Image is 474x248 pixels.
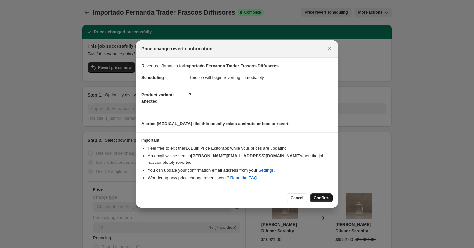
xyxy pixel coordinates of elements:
dd: 7 [189,86,333,103]
b: A price [MEDICAL_DATA] like this usually takes a minute or less to revert. [141,121,290,126]
b: Importado Fernanda Trader Frascos Diffusores [184,63,279,68]
li: Wondering how price change reverts work? . [148,175,333,181]
li: You can update your confirmation email address from your . [148,167,333,174]
span: Confirm [314,195,329,201]
dd: This job will begin reverting immediately. [189,69,333,86]
li: An email will be sent to when the job has completely reverted . [148,153,333,166]
span: Cancel [291,195,303,201]
button: Cancel [287,193,307,202]
button: Confirm [310,193,333,202]
span: Price change revert confirmation [141,46,213,52]
button: Close [325,44,334,53]
a: Settings [258,168,274,173]
li: Feel free to exit the NA Bulk Price Editor app while your prices are updating. [148,145,333,151]
h3: Important [141,138,333,143]
p: Revert confirmation for [141,63,333,69]
span: Scheduling [141,75,164,80]
b: [PERSON_NAME][EMAIL_ADDRESS][DOMAIN_NAME] [191,153,300,158]
span: Product variants affected [141,92,175,104]
a: Read the FAQ [230,176,257,180]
